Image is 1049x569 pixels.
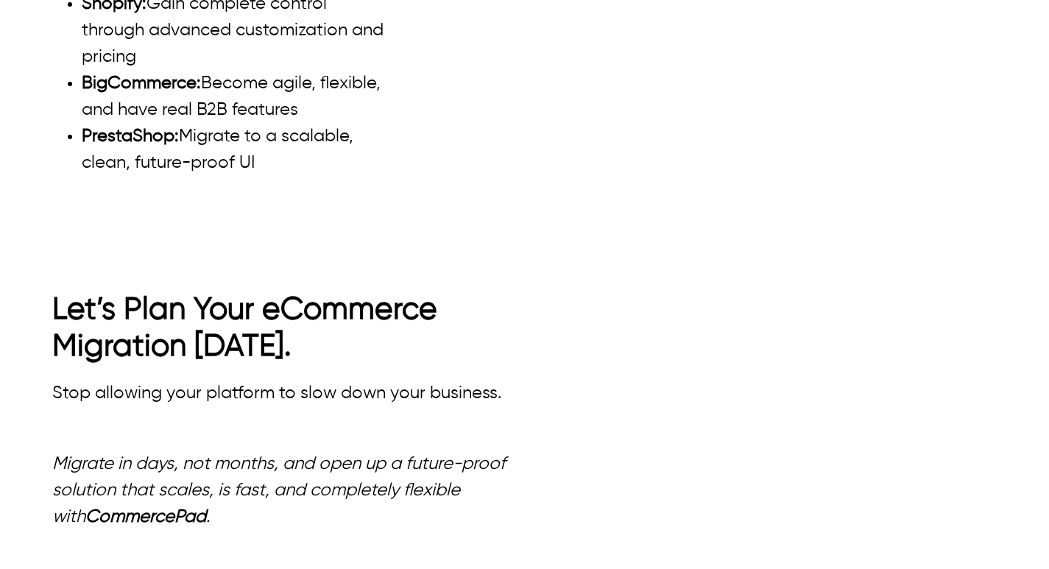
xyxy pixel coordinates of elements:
[52,455,506,526] span: Migrate in days, not months, and open up a future-proof solution that scales, is fast, and comple...
[52,294,437,362] span: Let’s Plan Your eCommerce Migration [DATE].
[82,127,179,145] strong: PrestaShop:
[82,70,393,123] li: Become agile, flexible, and have real B2B features
[52,384,502,402] span: Stop allowing your platform to slow down your business.
[82,123,393,176] li: Migrate to a scalable, clean, future-proof UI
[85,508,206,526] a: CommercePad
[82,74,201,92] strong: BigCommerce:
